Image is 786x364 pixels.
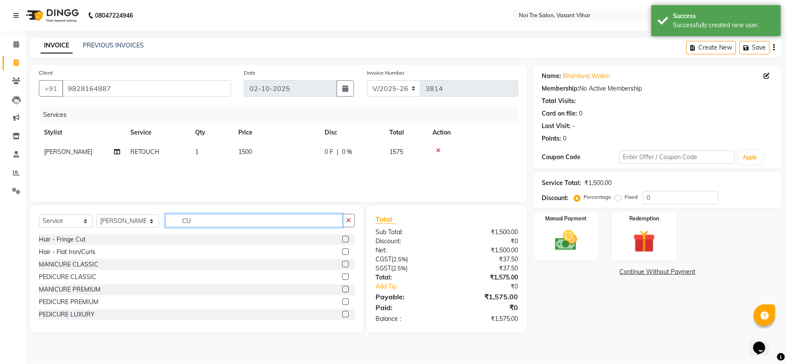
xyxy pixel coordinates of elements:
img: logo [22,3,81,28]
div: Card on file: [542,109,578,118]
div: MANICURE CLASSIC [39,260,98,269]
div: ₹37.50 [447,264,524,273]
span: 2.5% [393,265,406,272]
th: Action [427,123,518,142]
span: 1 [195,148,199,156]
div: Payable: [369,292,447,302]
div: Total Visits: [542,97,576,106]
span: Total [376,215,395,224]
div: ₹37.50 [447,255,524,264]
label: Redemption [629,215,659,223]
a: Continue Without Payment [535,267,780,276]
div: ₹1,575.00 [447,292,524,302]
div: ₹0 [447,237,524,246]
div: Sub Total: [369,228,447,237]
label: Invoice Number [367,69,404,77]
div: MANICURE PREMIUM [39,285,101,294]
button: Save [739,41,770,54]
div: Membership: [542,84,580,93]
th: Price [233,123,319,142]
th: Disc [319,123,384,142]
label: Date [244,69,256,77]
span: CGST [376,255,391,263]
div: PEDICURE PREMIUM [39,298,98,307]
span: 2.5% [393,256,406,263]
button: Apply [738,151,763,164]
span: 1575 [389,148,403,156]
div: Net: [369,246,447,255]
iframe: chat widget [750,329,777,355]
span: [PERSON_NAME] [44,148,92,156]
div: PEDICURE CLASSIC [39,273,96,282]
div: Hair - Flat Iron/Curls [39,248,95,257]
div: No Active Membership [542,84,773,93]
label: Fixed [625,193,638,201]
th: Qty [190,123,233,142]
a: INVOICE [41,38,73,53]
span: SGST [376,264,391,272]
label: Manual Payment [545,215,587,223]
div: 0 [579,109,583,118]
b: 08047224946 [95,3,133,28]
label: Client [39,69,53,77]
button: Create New [686,41,736,54]
div: - [573,122,575,131]
div: Discount: [369,237,447,246]
input: Search or Scan [165,214,343,227]
span: 0 F [325,147,333,157]
div: ( ) [369,255,447,264]
div: Total: [369,273,447,282]
label: Percentage [584,193,612,201]
button: +91 [39,80,63,97]
input: Enter Offer / Coupon Code [619,151,735,164]
span: 0 % [342,147,352,157]
div: Points: [542,134,562,143]
div: ₹1,500.00 [447,228,524,237]
img: _gift.svg [626,228,662,255]
div: PEDICURE LUXURY [39,310,95,319]
div: ₹0 [447,302,524,313]
a: Bhardwaj Walkin [563,72,611,81]
div: ₹1,575.00 [447,273,524,282]
span: RETOUCH [130,148,159,156]
div: Balance : [369,314,447,323]
div: Services [40,107,525,123]
span: 1500 [238,148,252,156]
div: ₹0 [460,282,524,291]
div: Hair - Fringe Cut [39,235,85,244]
div: Name: [542,72,562,81]
input: Search by Name/Mobile/Email/Code [62,80,231,97]
div: ₹1,500.00 [447,246,524,255]
div: Service Total: [542,179,581,188]
div: 0 [563,134,567,143]
th: Service [125,123,190,142]
div: Last Visit: [542,122,571,131]
a: Add Tip [369,282,460,291]
div: ( ) [369,264,447,273]
th: Total [384,123,427,142]
a: PREVIOUS INVOICES [83,41,144,49]
img: _cash.svg [548,228,584,253]
div: Paid: [369,302,447,313]
span: | [337,147,338,157]
div: Coupon Code [542,153,619,162]
div: Successfully created new user. [673,21,774,30]
div: ₹1,575.00 [447,314,524,323]
div: ₹1,500.00 [585,179,612,188]
th: Stylist [39,123,125,142]
div: Success [673,12,774,21]
div: Discount: [542,194,569,203]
